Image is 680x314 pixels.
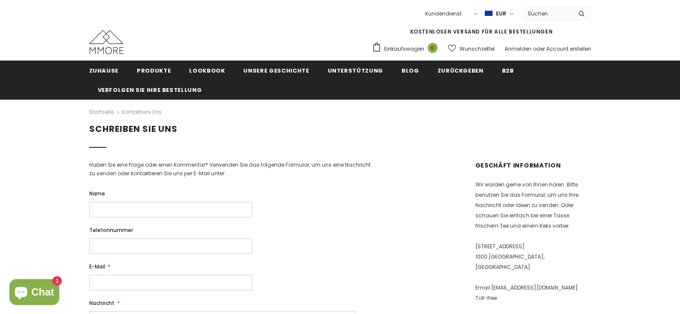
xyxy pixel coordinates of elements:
a: Anmelden [505,45,532,52]
a: Wunschzettel [448,41,495,56]
h4: Geschäft Information [475,161,591,170]
span: Kundendienst [425,10,462,17]
span: Wunschzettel [459,45,495,53]
span: Verfolgen Sie Ihre Bestellung [98,86,202,94]
img: MMORE Cases [89,30,124,54]
span: Einkaufswagen [384,45,424,53]
a: B2B [502,61,514,80]
a: [EMAIL_ADDRESS][DOMAIN_NAME] [491,284,578,291]
span: 0 [428,43,438,53]
span: EUR [496,9,506,18]
span: Nachricht [89,299,115,307]
span: KOSTENLOSEN VERSAND FÜR ALLE BESTELLUNGEN [410,28,553,35]
span: Unterstützung [328,67,383,75]
a: Account erstellen [546,45,591,52]
span: E-Mail [89,263,105,270]
span: Zuhause [89,67,119,75]
a: Unsere Geschichte [243,61,309,80]
a: Zurückgeben [438,61,484,80]
span: Lookbook [189,67,225,75]
a: Unterstützung [328,61,383,80]
span: Kontaktiere uns [122,107,162,117]
span: oder [533,45,545,52]
a: Blog [402,61,419,80]
a: Lookbook [189,61,225,80]
div: Haben Sie eine Frage oder einen Kommentar? Verwenden Sie das folgende Formular, um uns eine Nachr... [89,161,377,178]
span: B2B [502,67,514,75]
p: Email: Toll-free: [475,283,591,303]
span: Zurückgeben [438,67,484,75]
a: Einkaufswagen 0 [372,42,442,55]
p: Wir würden gerne von Ihnen hören. Bitte benutzen Sie das Formular, um uns Ihre Nachricht oder Ide... [475,180,591,231]
span: Blog [402,67,419,75]
a: Zuhause [89,61,119,80]
inbox-online-store-chat: Onlineshop-Chat von Shopify [7,279,62,307]
h1: Schreiben Sie uns [89,124,591,134]
span: Unsere Geschichte [243,67,309,75]
input: Search Site [523,7,572,20]
p: [STREET_ADDRESS] 1000 [GEOGRAPHIC_DATA], [GEOGRAPHIC_DATA] [475,241,591,272]
span: Name [89,190,105,197]
a: Verfolgen Sie Ihre Bestellung [98,80,202,99]
a: Produkte [137,61,171,80]
a: Startseite [89,107,114,117]
span: Produkte [137,67,171,75]
span: Telefonnummer [89,226,133,234]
